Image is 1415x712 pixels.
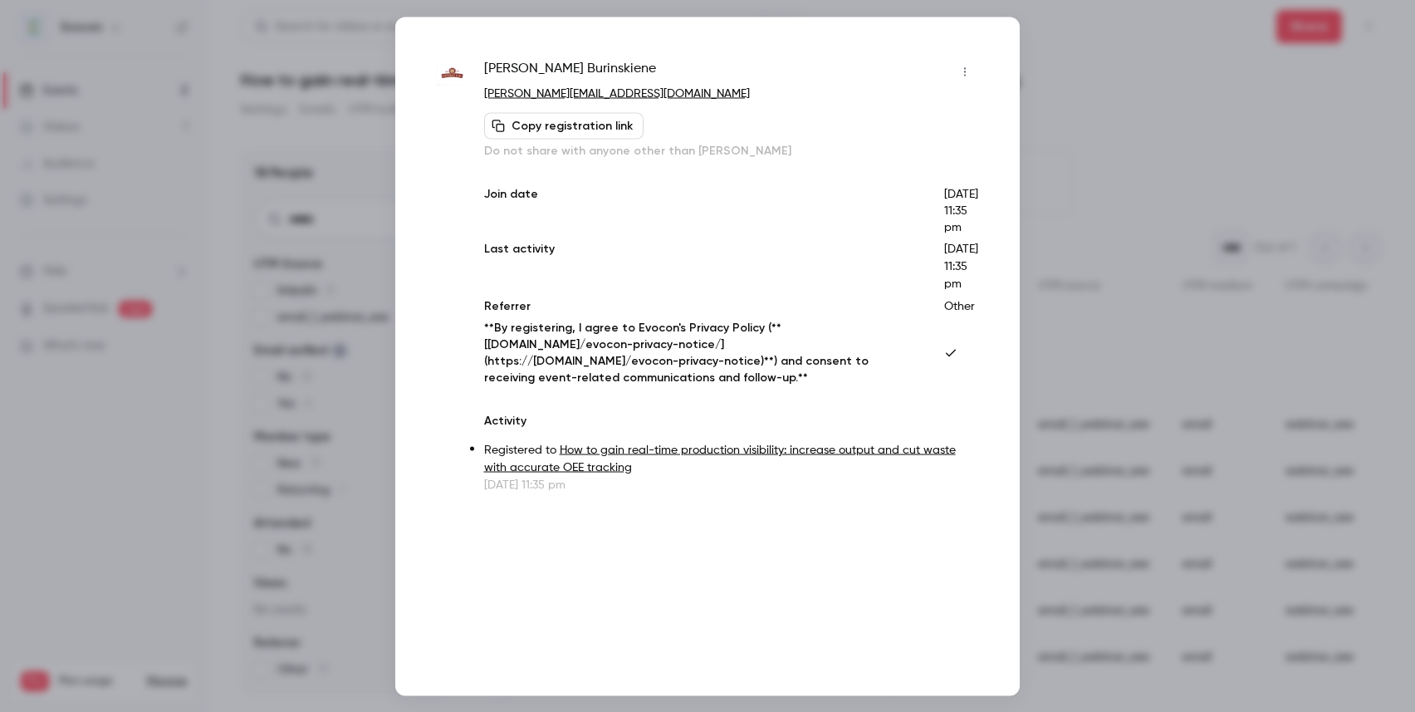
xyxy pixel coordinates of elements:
[484,240,918,292] p: Last activity
[484,319,918,385] p: **By registering, I agree to Evocon's Privacy Policy (**[[DOMAIN_NAME]/evocon-privacy-notice/](ht...
[944,297,978,314] p: Other
[437,60,468,91] img: liutukas.lt
[484,297,918,314] p: Referrer
[484,476,978,493] p: [DATE] 11:35 pm
[484,185,918,235] p: Join date
[484,412,978,429] p: Activity
[484,87,750,99] a: [PERSON_NAME][EMAIL_ADDRESS][DOMAIN_NAME]
[484,58,656,85] span: [PERSON_NAME] Burinskiene
[944,185,978,235] p: [DATE] 11:35 pm
[484,441,978,476] p: Registered to
[944,243,978,289] span: [DATE] 11:35 pm
[484,112,644,139] button: Copy registration link
[484,142,978,159] p: Do not share with anyone other than [PERSON_NAME]
[484,444,956,473] a: How to gain real-time production visibility: increase output and cut waste with accurate OEE trac...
